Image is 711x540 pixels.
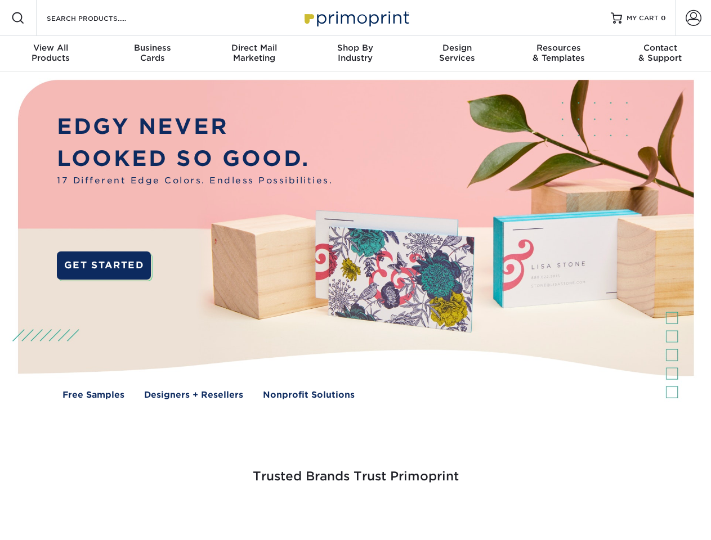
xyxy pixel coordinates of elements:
span: Shop By [305,43,406,53]
span: 0 [661,14,666,22]
img: Primoprint [299,6,412,30]
a: DesignServices [406,36,508,72]
a: Designers + Resellers [144,389,243,402]
div: Marketing [203,43,305,63]
a: GET STARTED [57,251,151,280]
div: Industry [305,43,406,63]
a: Direct MailMarketing [203,36,305,72]
div: & Support [610,43,711,63]
span: Contact [610,43,711,53]
span: 17 Different Edge Colors. Endless Possibilities. [57,174,333,187]
p: LOOKED SO GOOD. [57,143,333,175]
a: Nonprofit Solutions [263,389,355,402]
a: Contact& Support [610,36,711,72]
p: EDGY NEVER [57,111,333,143]
a: BusinessCards [101,36,203,72]
input: SEARCH PRODUCTS..... [46,11,155,25]
span: MY CART [627,13,659,23]
span: Business [101,43,203,53]
a: Shop ByIndustry [305,36,406,72]
span: Resources [508,43,609,53]
span: Direct Mail [203,43,305,53]
div: Services [406,43,508,63]
div: Cards [101,43,203,63]
div: & Templates [508,43,609,63]
a: Resources& Templates [508,36,609,72]
h3: Trusted Brands Trust Primoprint [26,442,685,497]
span: Design [406,43,508,53]
a: Free Samples [62,389,124,402]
